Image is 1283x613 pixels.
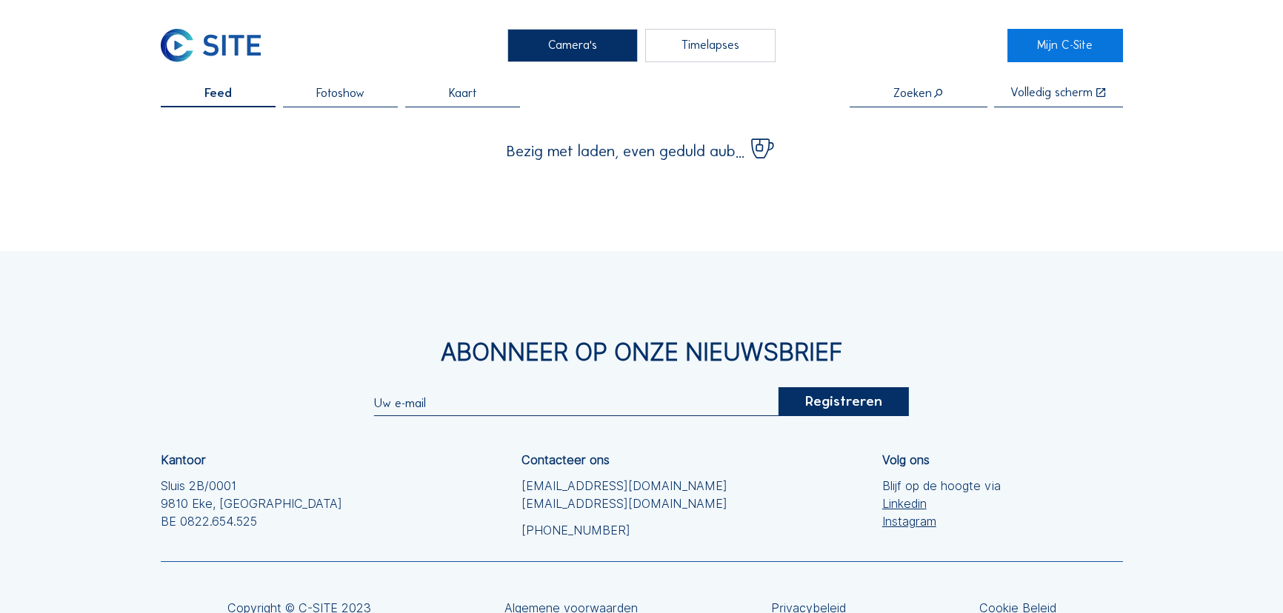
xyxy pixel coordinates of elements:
a: C-SITE Logo [161,29,276,63]
div: Blijf op de hoogte via [882,477,1001,531]
div: Camera's [507,29,639,63]
div: Volledig scherm [1010,87,1093,99]
span: Fotoshow [316,87,364,99]
div: Volg ons [882,454,930,466]
a: [PHONE_NUMBER] [521,521,727,539]
a: [EMAIL_ADDRESS][DOMAIN_NAME] [521,495,727,512]
img: C-SITE Logo [161,29,261,63]
div: Abonneer op onze nieuwsbrief [161,341,1123,364]
div: Kantoor [161,454,206,466]
span: Bezig met laden, even geduld aub... [507,144,744,159]
div: Contacteer ons [521,454,610,466]
span: Kaart [449,87,477,99]
a: [EMAIL_ADDRESS][DOMAIN_NAME] [521,477,727,495]
a: Mijn C-Site [1007,29,1123,63]
div: Timelapses [645,29,776,63]
span: Feed [204,87,232,99]
a: Instagram [882,512,1001,530]
a: Linkedin [882,495,1001,512]
div: Registreren [778,387,909,416]
input: Uw e-mail [374,395,779,409]
div: Sluis 2B/0001 9810 Eke, [GEOGRAPHIC_DATA] BE 0822.654.525 [161,477,342,531]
